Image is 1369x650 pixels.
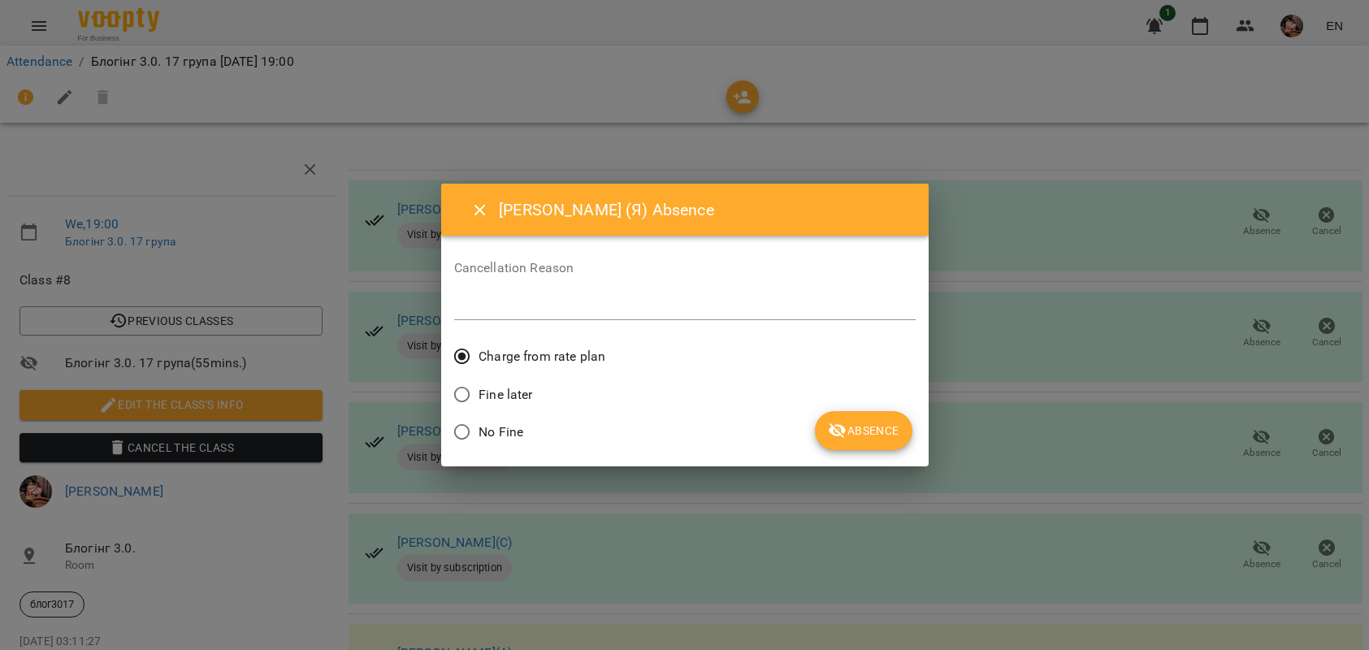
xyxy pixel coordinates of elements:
[479,347,605,366] span: Charge from rate plan
[479,385,532,405] span: Fine later
[461,191,500,230] button: Close
[499,197,908,223] h6: [PERSON_NAME] (Я) Absence
[454,262,916,275] label: Cancellation Reason
[479,422,523,442] span: No Fine
[815,411,912,450] button: Absence
[828,421,899,440] span: Absence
